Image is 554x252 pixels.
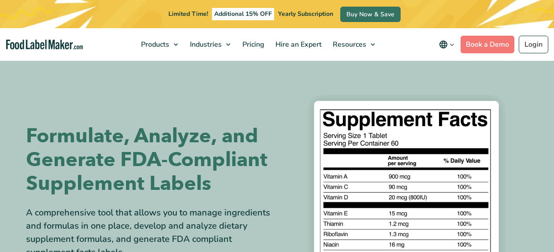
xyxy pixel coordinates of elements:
[270,28,325,61] a: Hire an Expert
[340,7,401,22] a: Buy Now & Save
[237,28,268,61] a: Pricing
[278,10,333,18] span: Yearly Subscription
[240,40,265,49] span: Pricing
[187,40,223,49] span: Industries
[185,28,235,61] a: Industries
[168,10,208,18] span: Limited Time!
[519,36,548,53] a: Login
[327,28,379,61] a: Resources
[136,28,182,61] a: Products
[138,40,170,49] span: Products
[330,40,367,49] span: Resources
[212,8,274,20] span: Additional 15% OFF
[273,40,323,49] span: Hire an Expert
[26,124,271,196] h1: Formulate, Analyze, and Generate FDA-Compliant Supplement Labels
[461,36,514,53] a: Book a Demo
